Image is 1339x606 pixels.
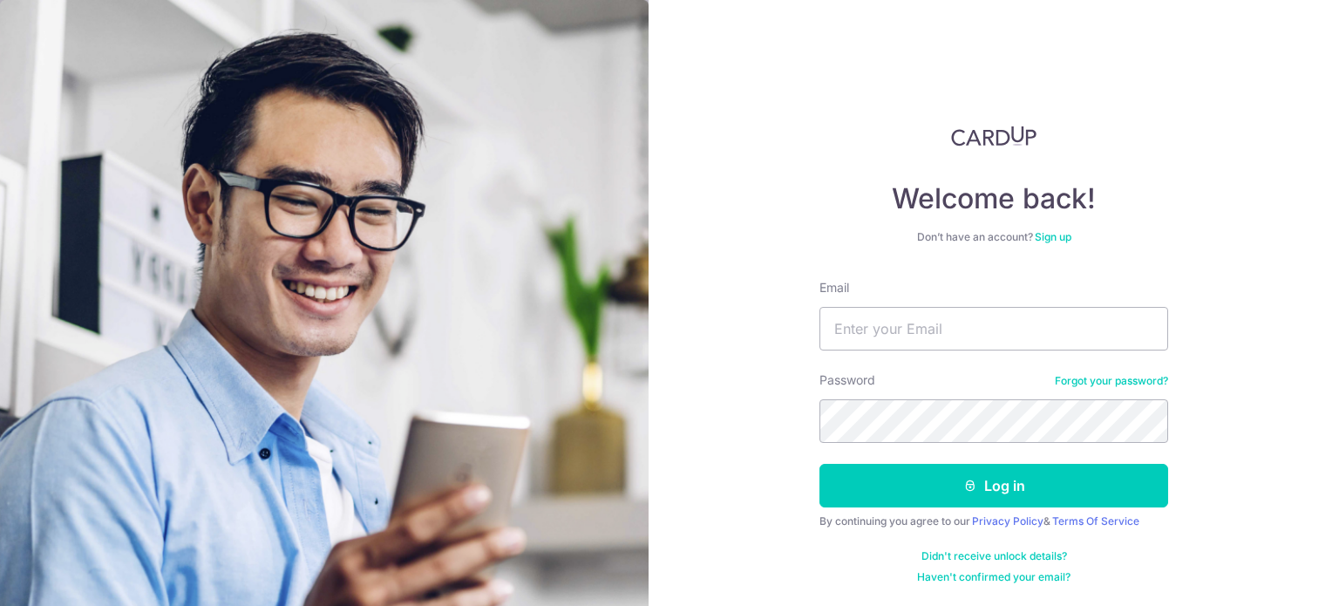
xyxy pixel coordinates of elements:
a: Forgot your password? [1055,374,1168,388]
a: Privacy Policy [972,514,1043,528]
label: Password [819,371,875,389]
a: Sign up [1035,230,1071,243]
h4: Welcome back! [819,181,1168,216]
a: Haven't confirmed your email? [917,570,1071,584]
a: Didn't receive unlock details? [921,549,1067,563]
a: Terms Of Service [1052,514,1139,528]
div: By continuing you agree to our & [819,514,1168,528]
input: Enter your Email [819,307,1168,351]
img: CardUp Logo [951,126,1037,146]
div: Don’t have an account? [819,230,1168,244]
label: Email [819,279,849,296]
button: Log in [819,464,1168,507]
